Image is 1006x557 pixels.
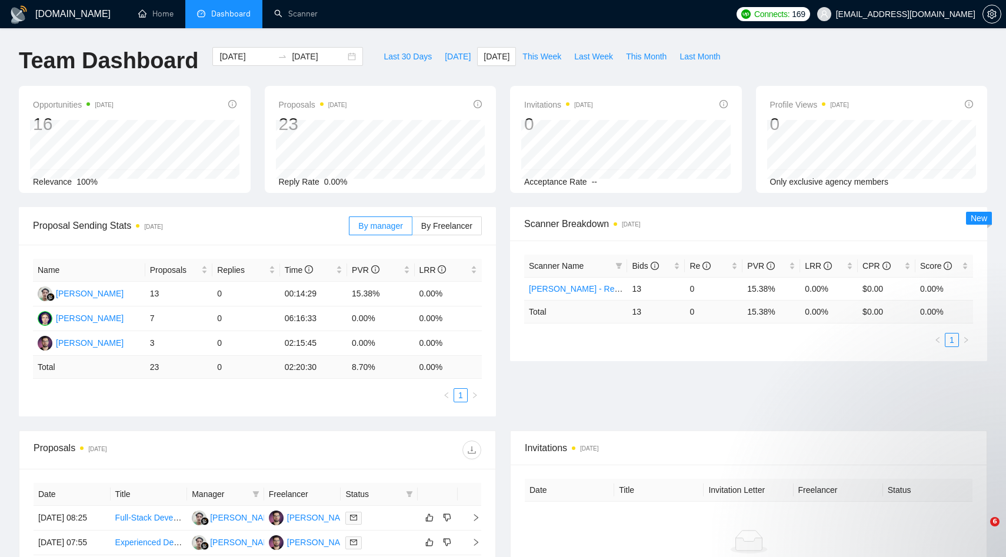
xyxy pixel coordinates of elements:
[115,513,363,522] a: Full-Stack Developer Needed for Responsive Website Development
[192,511,206,525] img: MS
[33,113,114,135] div: 16
[524,177,587,186] span: Acceptance Rate
[934,336,941,343] span: left
[443,392,450,399] span: left
[944,262,952,270] span: info-circle
[145,259,212,282] th: Proposals
[805,261,832,271] span: LRR
[965,100,973,108] span: info-circle
[592,177,597,186] span: --
[279,113,347,135] div: 23
[454,388,468,402] li: 1
[945,333,958,346] a: 1
[145,306,212,331] td: 7
[477,47,516,66] button: [DATE]
[280,356,347,379] td: 02:20:30
[462,441,481,459] button: download
[858,300,915,323] td: $ 0.00
[345,488,401,501] span: Status
[614,479,704,502] th: Title
[962,336,970,343] span: right
[217,264,266,276] span: Replies
[685,277,742,300] td: 0
[425,538,434,547] span: like
[920,261,952,271] span: Score
[211,9,251,19] span: Dashboard
[454,389,467,402] a: 1
[33,98,114,112] span: Opportunities
[138,9,174,19] a: homeHome
[38,313,124,322] a: VM[PERSON_NAME]
[615,262,622,269] span: filter
[34,441,258,459] div: Proposals
[516,47,568,66] button: This Week
[285,265,313,275] span: Time
[524,300,627,323] td: Total
[524,98,593,112] span: Invitations
[568,47,619,66] button: Last Week
[328,102,347,108] time: [DATE]
[324,177,348,186] span: 0.00%
[210,511,278,524] div: [PERSON_NAME]
[111,531,188,555] td: Experienced Developer for Migration from Bubble.io to Next.js & Supabase
[754,8,790,21] span: Connects:
[201,517,209,525] img: gigradar-bm.png
[187,483,264,506] th: Manager
[212,331,279,356] td: 0
[673,47,727,66] button: Last Month
[201,542,209,550] img: gigradar-bm.png
[95,102,113,108] time: [DATE]
[219,50,273,63] input: Start date
[421,221,472,231] span: By Freelancer
[800,300,858,323] td: 0.00 %
[471,392,478,399] span: right
[529,284,657,293] a: [PERSON_NAME] - React High V2
[145,282,212,306] td: 13
[252,491,259,498] span: filter
[704,479,793,502] th: Invitation Letter
[522,50,561,63] span: This Week
[33,356,145,379] td: Total
[931,333,945,347] button: left
[982,5,1001,24] button: setting
[742,277,800,300] td: 15.38%
[945,333,959,347] li: 1
[651,262,659,270] span: info-circle
[212,282,279,306] td: 0
[347,282,414,306] td: 15.38%
[145,356,212,379] td: 23
[404,485,415,503] span: filter
[747,261,775,271] span: PVR
[192,537,278,546] a: MS[PERSON_NAME]
[468,388,482,402] button: right
[824,262,832,270] span: info-circle
[305,265,313,274] span: info-circle
[858,277,915,300] td: $0.00
[613,257,625,275] span: filter
[627,300,685,323] td: 13
[56,312,124,325] div: [PERSON_NAME]
[34,483,111,506] th: Date
[350,539,357,546] span: mail
[406,491,413,498] span: filter
[56,336,124,349] div: [PERSON_NAME]
[264,483,341,506] th: Freelancer
[438,47,477,66] button: [DATE]
[439,388,454,402] li: Previous Page
[971,214,987,223] span: New
[770,113,849,135] div: 0
[279,98,347,112] span: Proposals
[767,262,775,270] span: info-circle
[820,10,828,18] span: user
[212,356,279,379] td: 0
[770,98,849,112] span: Profile Views
[115,538,419,547] a: Experienced Developer for Migration from [DOMAIN_NAME] to Next.js & Supabase
[474,100,482,108] span: info-circle
[689,261,711,271] span: Re
[415,331,482,356] td: 0.00%
[358,221,402,231] span: By manager
[619,47,673,66] button: This Month
[443,538,451,547] span: dislike
[627,277,685,300] td: 13
[111,506,188,531] td: Full-Stack Developer Needed for Responsive Website Development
